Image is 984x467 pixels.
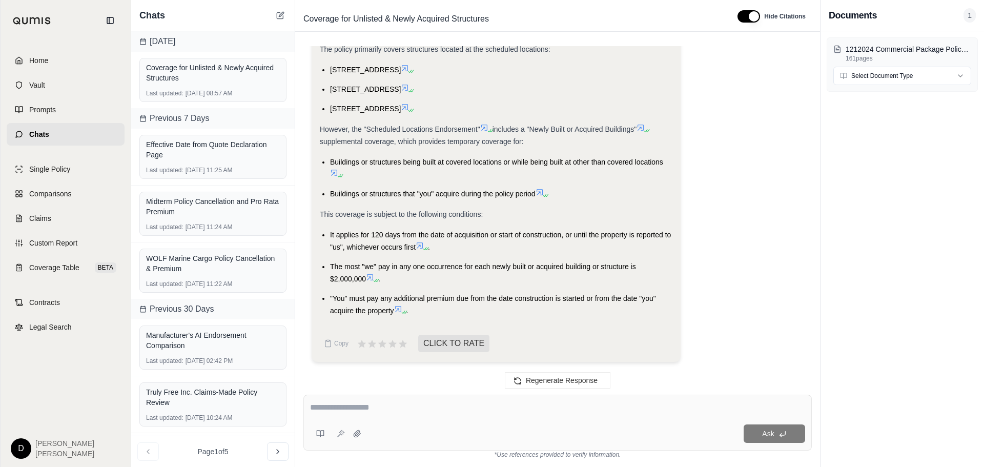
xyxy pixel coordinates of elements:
span: Page 1 of 5 [198,446,229,457]
a: Coverage TableBETA [7,256,125,279]
div: Midterm Policy Cancellation and Pro Rata Premium [146,196,280,217]
span: . [428,243,430,251]
a: Chats [7,123,125,146]
span: Regenerate Response [526,376,598,384]
p: 1212024 Commercial Package Policy - Insd Copy.pdf [846,44,971,54]
div: Previous 30 Days [131,299,295,319]
span: [STREET_ADDRESS] [330,66,401,74]
button: 1212024 Commercial Package Policy - Insd Copy.pdf161pages [833,44,971,63]
span: Prompts [29,105,56,115]
span: Coverage Table [29,262,79,273]
span: 1 [963,8,976,23]
div: [DATE] 11:22 AM [146,280,280,288]
button: Collapse sidebar [102,12,118,29]
span: Last updated: [146,89,183,97]
span: Custom Report [29,238,77,248]
div: D [11,438,31,459]
span: "You" must pay any additional premium due from the date construction is started or from the date ... [330,294,656,315]
a: Vault [7,74,125,96]
span: The policy primarily covers structures located at the scheduled locations: [320,45,550,53]
button: Ask [744,424,805,443]
div: [DATE] 02:42 PM [146,357,280,365]
span: . [378,275,380,283]
span: However, the "Scheduled Locations Endorsement" [320,125,480,133]
span: Claims [29,213,51,224]
div: *Use references provided to verify information. [303,451,812,459]
span: Chats [29,129,49,139]
button: Copy [320,333,353,354]
span: Copy [334,339,348,348]
span: CLICK TO RATE [418,335,489,352]
span: [PERSON_NAME] [35,449,94,459]
div: Truly Free Inc. Claims-Made Policy Review [146,387,280,408]
span: BETA [95,262,116,273]
div: Manufacturer's AI Endorsement Comparison [146,330,280,351]
div: WOLF Marine Cargo Policy Cancellation & Premium [146,253,280,274]
div: Previous 7 Days [131,108,295,129]
div: Coverage for Unlisted & Newly Acquired Structures [146,63,280,83]
span: Legal Search [29,322,72,332]
a: Home [7,49,125,72]
span: [STREET_ADDRESS] [330,105,401,113]
a: Legal Search [7,316,125,338]
span: It applies for 120 days from the date of acquisition or start of construction, or until the prope... [330,231,671,251]
span: Ask [762,430,774,438]
div: [DATE] 11:25 AM [146,166,280,174]
div: [DATE] 10:24 AM [146,414,280,422]
span: The most "we" pay in any one occurrence for each newly built or acquired building or structure is... [330,262,636,283]
span: Chats [139,8,165,23]
img: Qumis Logo [13,17,51,25]
span: Contracts [29,297,60,308]
span: Vault [29,80,45,90]
span: Last updated: [146,280,183,288]
span: Last updated: [146,166,183,174]
span: Single Policy [29,164,70,174]
p: 161 pages [846,54,971,63]
h3: Documents [829,8,877,23]
span: Last updated: [146,223,183,231]
button: Regenerate Response [505,372,610,389]
a: Custom Report [7,232,125,254]
a: Claims [7,207,125,230]
span: This coverage is subject to the following conditions: [320,210,483,218]
span: Last updated: [146,414,183,422]
span: . [406,307,408,315]
div: [DATE] 08:57 AM [146,89,280,97]
a: Single Policy [7,158,125,180]
span: Home [29,55,48,66]
span: Buildings or structures that "you" acquire during the policy period [330,190,536,198]
span: Last updated: [146,357,183,365]
a: Comparisons [7,182,125,205]
span: supplemental coverage, which provides temporary coverage for: [320,137,524,146]
span: Coverage for Unlisted & Newly Acquired Structures [299,11,493,27]
a: Prompts [7,98,125,121]
div: Effective Date from Quote Declaration Page [146,139,280,160]
span: [STREET_ADDRESS] [330,85,401,93]
div: Edit Title [299,11,725,27]
span: [PERSON_NAME] [35,438,94,449]
span: Buildings or structures being built at covered locations or while being built at other than cover... [330,158,663,166]
a: Contracts [7,291,125,314]
span: Hide Citations [764,12,806,21]
button: New Chat [274,9,286,22]
div: [DATE] 11:24 AM [146,223,280,231]
span: includes a "Newly Built or Acquired Buildings" [493,125,637,133]
div: [DATE] [131,31,295,52]
span: Comparisons [29,189,71,199]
